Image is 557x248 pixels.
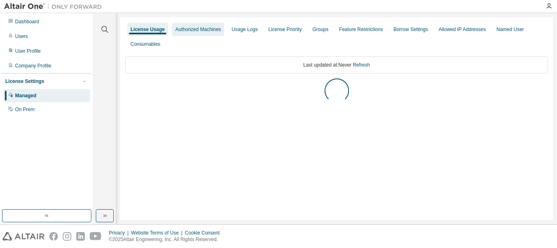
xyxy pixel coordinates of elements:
[5,78,44,85] div: License Settings
[15,106,35,113] div: On Prem
[312,26,328,33] div: Groups
[49,232,58,241] img: facebook.svg
[15,18,39,25] div: Dashboard
[268,26,302,33] div: License Priority
[15,92,36,99] div: Managed
[393,26,428,33] div: Borrow Settings
[232,26,258,33] div: Usage Logs
[439,26,486,33] div: Allowed IP Addresses
[4,2,106,11] img: Altair One
[109,236,225,243] p: © 2025 Altair Engineering, Inc. All Rights Reserved.
[339,26,383,33] div: Feature Restrictions
[63,232,71,241] img: instagram.svg
[496,26,524,33] div: Named User
[353,62,370,68] a: Refresh
[185,230,224,236] div: Cookie Consent
[131,230,185,236] div: Website Terms of Use
[130,41,160,47] div: Consumables
[15,48,41,54] div: User Profile
[109,230,131,236] div: Privacy
[2,232,44,241] img: altair_logo.svg
[90,232,102,241] img: youtube.svg
[76,232,85,241] img: linkedin.svg
[15,63,51,69] div: Company Profile
[175,26,221,33] div: Authorized Machines
[130,26,165,33] div: License Usage
[15,33,28,40] div: Users
[125,56,548,74] div: Last updated at: Never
